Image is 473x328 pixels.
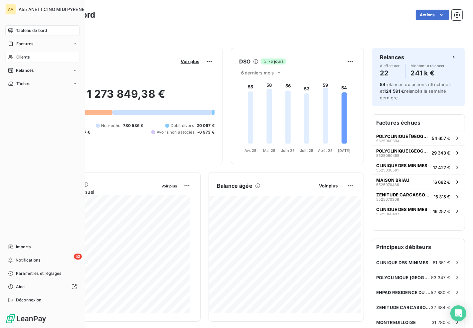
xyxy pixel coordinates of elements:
[433,209,450,214] span: 16 257 €
[376,197,399,201] span: 5525070308
[380,68,400,78] h4: 22
[433,165,450,170] span: 17 427 €
[380,53,404,61] h6: Relances
[376,192,431,197] span: ZENITUDE CARCASSONNE NORD
[376,134,429,139] span: POLYCLINIQUE [GEOGRAPHIC_DATA]
[431,275,450,280] span: 53 347 €
[384,88,404,94] span: 124 591 €
[261,58,285,64] span: -5 jours
[376,183,399,187] span: 5525070486
[376,207,427,212] span: CLINIQUE DES MINIMES
[380,64,400,68] span: À effectuer
[431,305,450,310] span: 32 484 €
[376,260,428,265] span: CLINIQUE DES MINIMES
[376,275,431,280] span: POLYCLINIQUE [GEOGRAPHIC_DATA]
[376,320,416,325] span: MONTREUILLOISE
[179,58,201,64] button: Voir plus
[416,10,449,20] button: Actions
[16,257,40,263] span: Notifications
[372,145,465,160] button: POLYCLINIQUE [GEOGRAPHIC_DATA]552506045529 343 €
[5,281,79,292] a: Aide
[16,81,30,87] span: Tâches
[16,244,31,250] span: Imports
[432,320,450,325] span: 31 280 €
[171,123,194,129] span: Débit divers
[317,183,340,189] button: Voir plus
[372,131,465,145] button: POLYCLINIQUE [GEOGRAPHIC_DATA]552506059454 657 €
[197,129,215,135] span: -6 973 €
[101,123,120,129] span: Non-échu
[181,59,199,64] span: Voir plus
[5,4,16,15] div: AA
[376,212,399,216] span: 5525060497
[411,68,445,78] h4: 241 k €
[19,7,90,12] span: A55 ANETT CINQ MIDI PYRENEES
[74,254,82,260] span: 52
[372,174,465,189] button: MAISON BRIAU552507048616 682 €
[159,183,179,189] button: Voir plus
[372,160,465,174] button: CLINIQUE DES MINIMES552503050117 427 €
[263,148,275,153] tspan: Mai 25
[431,150,450,156] span: 29 343 €
[123,123,143,129] span: 780 536 €
[434,194,450,199] span: 16 315 €
[376,305,431,310] span: ZENITUDE CARCASSONNE NORD
[38,188,157,195] span: Chiffre d'affaires mensuel
[16,297,42,303] span: Déconnexion
[380,82,451,100] span: relances ou actions effectuées et relancés la semaine dernière.
[432,136,450,141] span: 54 657 €
[16,271,61,276] span: Paramètres et réglages
[376,177,409,183] span: MAISON BRIAU
[217,182,252,190] h6: Balance âgée
[239,57,250,65] h6: DSO
[376,139,399,143] span: 5525060594
[16,28,47,34] span: Tableau de bord
[16,67,34,73] span: Relances
[197,123,215,129] span: 20 067 €
[16,41,33,47] span: Factures
[372,239,465,255] h6: Principaux débiteurs
[376,168,398,172] span: 5525030501
[157,129,195,135] span: Avoirs non associés
[376,290,431,295] span: EHPAD RESIDENCE DU BOSC
[338,148,351,153] tspan: [DATE]
[372,204,465,218] button: CLINIQUE DES MINIMES552506049716 257 €
[450,305,466,321] div: Open Intercom Messenger
[161,184,177,188] span: Voir plus
[411,64,445,68] span: Montant à relancer
[300,148,313,153] tspan: Juil. 25
[433,260,450,265] span: 61 351 €
[16,54,30,60] span: Clients
[318,148,333,153] tspan: Août 25
[380,82,386,87] span: 54
[376,148,429,154] span: POLYCLINIQUE [GEOGRAPHIC_DATA]
[38,87,215,107] h2: 1 273 849,38 €
[319,183,338,188] span: Voir plus
[5,313,47,324] img: Logo LeanPay
[376,154,399,158] span: 5525060455
[433,179,450,185] span: 16 682 €
[431,290,450,295] span: 52 880 €
[16,284,25,290] span: Aide
[372,189,465,204] button: ZENITUDE CARCASSONNE NORD552507030816 315 €
[372,115,465,131] h6: Factures échues
[376,163,427,168] span: CLINIQUE DES MINIMES
[244,148,257,153] tspan: Avr. 25
[241,70,274,75] span: 6 derniers mois
[281,148,295,153] tspan: Juin 25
